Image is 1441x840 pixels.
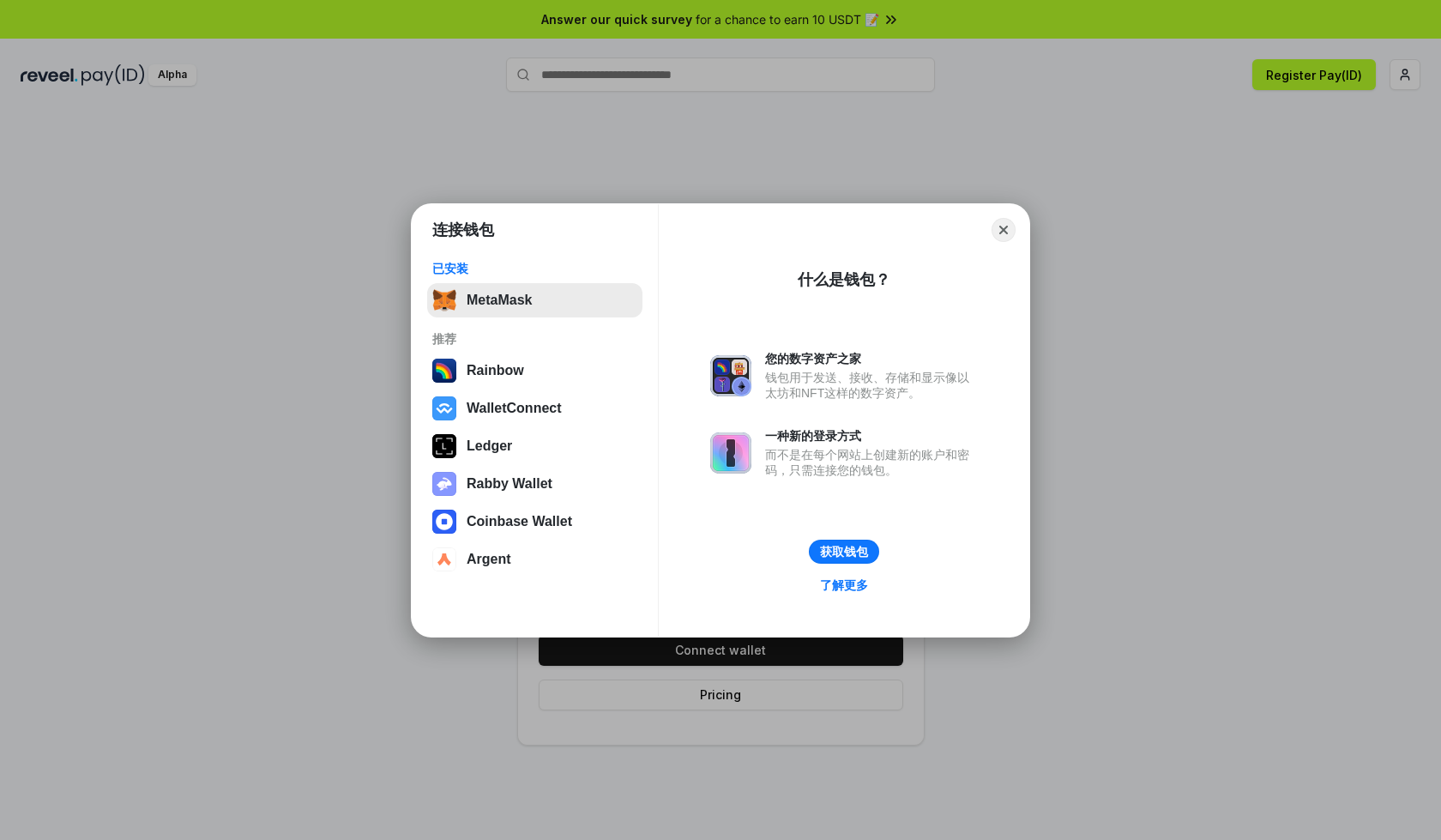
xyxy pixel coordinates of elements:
[765,428,978,444] div: 一种新的登录方式
[427,391,642,426] button: WalletConnect
[467,438,512,454] div: Ledger
[427,354,642,388] button: Rainbow
[432,472,456,496] img: svg+xml,%3Csvg%20xmlns%3D%22http%3A%2F%2Fwww.w3.org%2F2000%2Fsvg%22%20fill%3D%22none%22%20viewBox...
[427,429,642,463] button: Ledger
[432,547,456,571] img: svg+xml,%3Csvg%20width%3D%2228%22%20height%3D%2228%22%20viewBox%3D%220%200%2028%2028%22%20fill%3D...
[710,432,751,474] img: svg+xml,%3Csvg%20xmlns%3D%22http%3A%2F%2Fwww.w3.org%2F2000%2Fsvg%22%20fill%3D%22none%22%20viewBox...
[820,577,868,593] div: 了解更多
[432,359,456,383] img: svg+xml,%3Csvg%20width%3D%22120%22%20height%3D%22120%22%20viewBox%3D%220%200%20120%20120%22%20fil...
[710,355,751,396] img: svg+xml,%3Csvg%20xmlns%3D%22http%3A%2F%2Fwww.w3.org%2F2000%2Fsvg%22%20fill%3D%22none%22%20viewBox...
[432,434,456,458] img: svg+xml,%3Csvg%20xmlns%3D%22http%3A%2F%2Fwww.w3.org%2F2000%2Fsvg%22%20width%3D%2228%22%20height%3...
[765,370,978,401] div: 钱包用于发送、接收、存储和显示像以太坊和NFT这样的数字资产。
[798,269,890,290] div: 什么是钱包？
[427,505,642,539] button: Coinbase Wallet
[427,542,642,577] button: Argent
[432,510,456,534] img: svg+xml,%3Csvg%20width%3D%2228%22%20height%3D%2228%22%20viewBox%3D%220%200%2028%2028%22%20fill%3D...
[432,261,637,276] div: 已安装
[810,574,878,596] a: 了解更多
[820,544,868,559] div: 获取钱包
[427,283,642,317] button: MetaMask
[809,540,879,564] button: 获取钱包
[467,363,524,378] div: Rainbow
[467,514,572,529] div: Coinbase Wallet
[432,288,456,312] img: svg+xml,%3Csvg%20fill%3D%22none%22%20height%3D%2233%22%20viewBox%3D%220%200%2035%2033%22%20width%...
[427,467,642,501] button: Rabby Wallet
[432,331,637,347] div: 推荐
[765,447,978,478] div: 而不是在每个网站上创建新的账户和密码，只需连接您的钱包。
[432,220,494,240] h1: 连接钱包
[992,218,1016,242] button: Close
[467,552,511,567] div: Argent
[467,293,532,308] div: MetaMask
[432,396,456,420] img: svg+xml,%3Csvg%20width%3D%2228%22%20height%3D%2228%22%20viewBox%3D%220%200%2028%2028%22%20fill%3D...
[467,476,552,492] div: Rabby Wallet
[765,351,978,366] div: 您的数字资产之家
[467,401,562,416] div: WalletConnect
